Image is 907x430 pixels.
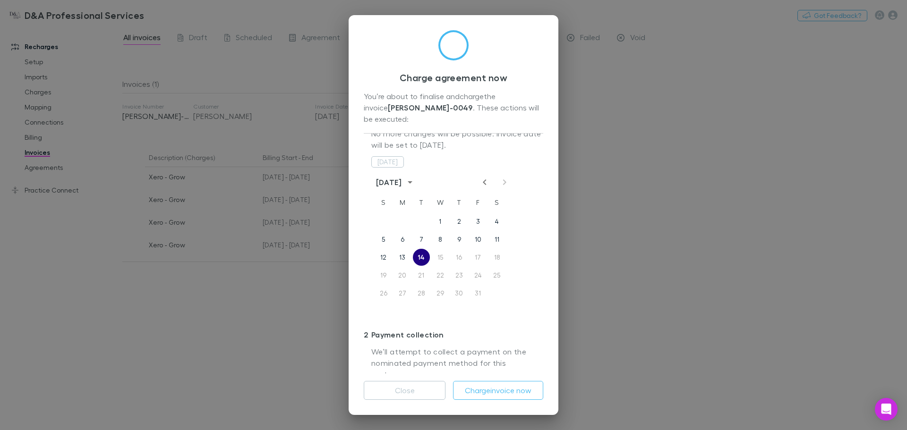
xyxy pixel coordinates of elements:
[432,193,449,212] span: Wednesday
[364,72,543,83] h3: Charge agreement now
[432,231,449,248] button: 8
[364,329,371,340] div: 2
[488,213,505,230] button: 4
[453,381,543,400] button: Chargeinvoice now
[375,193,392,212] span: Sunday
[394,193,411,212] span: Monday
[470,193,487,212] span: Friday
[364,381,445,400] button: Close
[413,193,430,212] span: Tuesday
[451,231,468,248] button: 9
[413,249,430,266] button: 14
[432,213,449,230] button: 1
[875,398,898,421] div: Open Intercom Messenger
[470,213,487,230] button: 3
[488,193,505,212] span: Saturday
[388,103,473,112] strong: [PERSON_NAME]-0049
[470,231,487,248] button: 10
[371,117,543,155] p: Invoice will be finalised. No more changes will be possible. Invoice date will be set to [DATE] .
[371,156,404,168] button: [DATE]
[375,231,392,248] button: 5
[451,213,468,230] button: 2
[376,177,402,188] div: [DATE]
[479,177,490,188] button: Previous month
[404,177,416,188] button: calendar view is open, switch to year view
[364,91,543,126] div: You’re about to finalise and charge the invoice . These actions will be executed:
[394,249,411,266] button: 13
[451,193,468,212] span: Thursday
[371,346,543,381] p: We’ll attempt to collect a payment on the nominated payment method for this customer.
[488,231,505,248] button: 11
[413,231,430,248] button: 7
[394,231,411,248] button: 6
[375,249,392,266] button: 12
[364,327,543,342] p: Payment collection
